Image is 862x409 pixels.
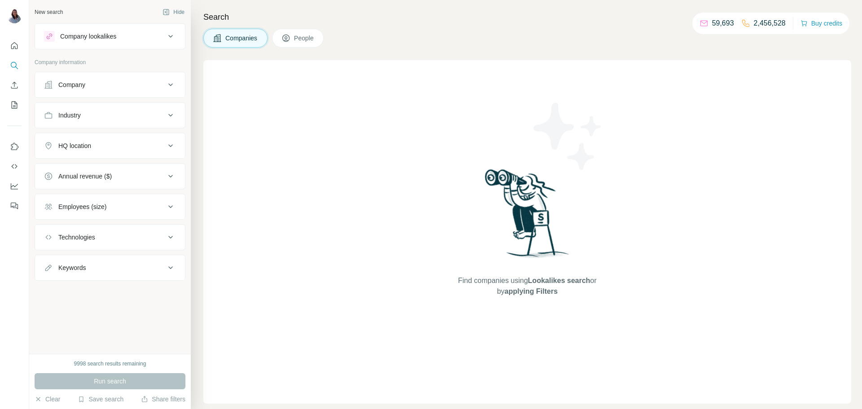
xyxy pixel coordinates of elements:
[35,257,185,278] button: Keywords
[58,233,95,242] div: Technologies
[203,11,851,23] h4: Search
[455,275,599,297] span: Find companies using or by
[35,8,63,16] div: New search
[35,196,185,218] button: Employees (size)
[58,111,81,120] div: Industry
[7,9,22,23] img: Avatar
[294,34,315,43] span: People
[78,395,123,404] button: Save search
[7,38,22,54] button: Quick start
[800,17,842,30] button: Buy credits
[58,172,112,181] div: Annual revenue ($)
[7,198,22,214] button: Feedback
[7,97,22,113] button: My lists
[35,135,185,157] button: HQ location
[754,18,786,29] p: 2,456,528
[7,139,22,155] button: Use Surfe on LinkedIn
[528,277,590,284] span: Lookalikes search
[58,202,106,211] div: Employees (size)
[58,263,86,272] div: Keywords
[35,26,185,47] button: Company lookalikes
[505,287,558,295] span: applying Filters
[141,395,185,404] button: Share filters
[74,360,146,368] div: 9998 search results remaining
[7,57,22,74] button: Search
[35,165,185,187] button: Annual revenue ($)
[35,226,185,248] button: Technologies
[35,104,185,126] button: Industry
[58,141,91,150] div: HQ location
[481,167,574,267] img: Surfe Illustration - Woman searching with binoculars
[7,77,22,93] button: Enrich CSV
[156,5,191,19] button: Hide
[528,96,608,177] img: Surfe Illustration - Stars
[58,80,85,89] div: Company
[35,74,185,96] button: Company
[35,395,60,404] button: Clear
[35,58,185,66] p: Company information
[7,178,22,194] button: Dashboard
[60,32,116,41] div: Company lookalikes
[225,34,258,43] span: Companies
[7,158,22,174] button: Use Surfe API
[712,18,734,29] p: 59,693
